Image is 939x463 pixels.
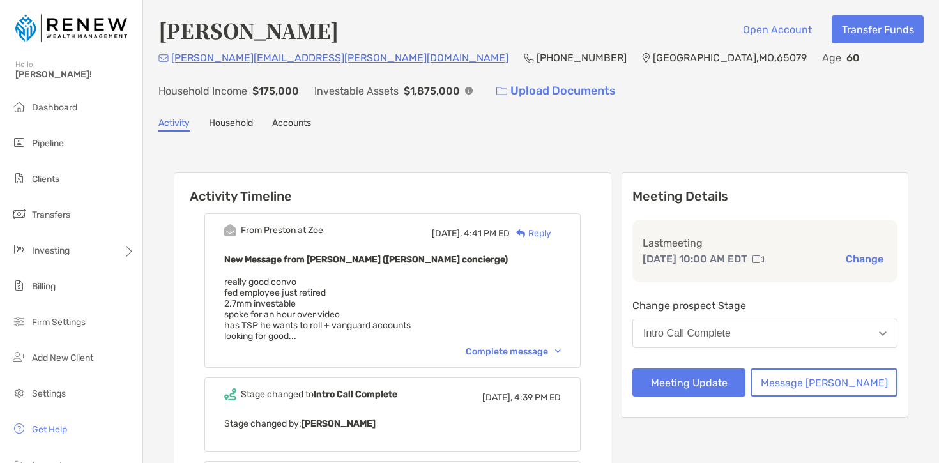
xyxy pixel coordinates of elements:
[653,50,807,66] p: [GEOGRAPHIC_DATA] , MO , 65079
[224,254,508,265] b: New Message from [PERSON_NAME] ([PERSON_NAME] concierge)
[643,235,887,251] p: Last meeting
[643,251,747,267] p: [DATE] 10:00 AM EDT
[822,50,841,66] p: Age
[482,392,512,403] span: [DATE],
[11,421,27,436] img: get-help icon
[272,118,311,132] a: Accounts
[632,298,897,314] p: Change prospect Stage
[514,392,561,403] span: 4:39 PM ED
[488,77,624,105] a: Upload Documents
[846,50,860,66] p: 60
[632,188,897,204] p: Meeting Details
[252,83,299,99] p: $175,000
[11,135,27,150] img: pipeline icon
[158,83,247,99] p: Household Income
[842,252,887,266] button: Change
[752,254,764,264] img: communication type
[464,228,510,239] span: 4:41 PM ED
[209,118,253,132] a: Household
[510,227,551,240] div: Reply
[11,314,27,329] img: firm-settings icon
[32,138,64,149] span: Pipeline
[32,209,70,220] span: Transfers
[11,385,27,400] img: settings icon
[465,87,473,95] img: Info Icon
[555,349,561,353] img: Chevron icon
[537,50,627,66] p: [PHONE_NUMBER]
[224,277,411,342] span: really good convo fed employee just retired 2.7mm investable spoke for an hour over video has TSP...
[524,53,534,63] img: Phone Icon
[224,416,561,432] p: Stage changed by:
[832,15,924,43] button: Transfer Funds
[642,53,650,63] img: Location Icon
[224,224,236,236] img: Event icon
[158,15,339,45] h4: [PERSON_NAME]
[241,225,323,236] div: From Preston at Zoe
[224,388,236,400] img: Event icon
[11,171,27,186] img: clients icon
[751,368,897,397] button: Message [PERSON_NAME]
[643,328,731,339] div: Intro Call Complete
[32,281,56,292] span: Billing
[11,242,27,257] img: investing icon
[432,228,462,239] span: [DATE],
[11,349,27,365] img: add_new_client icon
[11,99,27,114] img: dashboard icon
[302,418,376,429] b: [PERSON_NAME]
[879,331,887,336] img: Open dropdown arrow
[496,87,507,96] img: button icon
[404,83,460,99] p: $1,875,000
[11,206,27,222] img: transfers icon
[32,424,67,435] span: Get Help
[158,54,169,62] img: Email Icon
[314,389,397,400] b: Intro Call Complete
[32,317,86,328] span: Firm Settings
[314,83,399,99] p: Investable Assets
[32,102,77,113] span: Dashboard
[15,69,135,80] span: [PERSON_NAME]!
[158,118,190,132] a: Activity
[32,353,93,363] span: Add New Client
[32,245,70,256] span: Investing
[733,15,821,43] button: Open Account
[32,388,66,399] span: Settings
[241,389,397,400] div: Stage changed to
[171,50,508,66] p: [PERSON_NAME][EMAIL_ADDRESS][PERSON_NAME][DOMAIN_NAME]
[15,5,127,51] img: Zoe Logo
[632,368,745,397] button: Meeting Update
[516,229,526,238] img: Reply icon
[174,173,611,204] h6: Activity Timeline
[11,278,27,293] img: billing icon
[466,346,561,357] div: Complete message
[632,319,897,348] button: Intro Call Complete
[32,174,59,185] span: Clients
